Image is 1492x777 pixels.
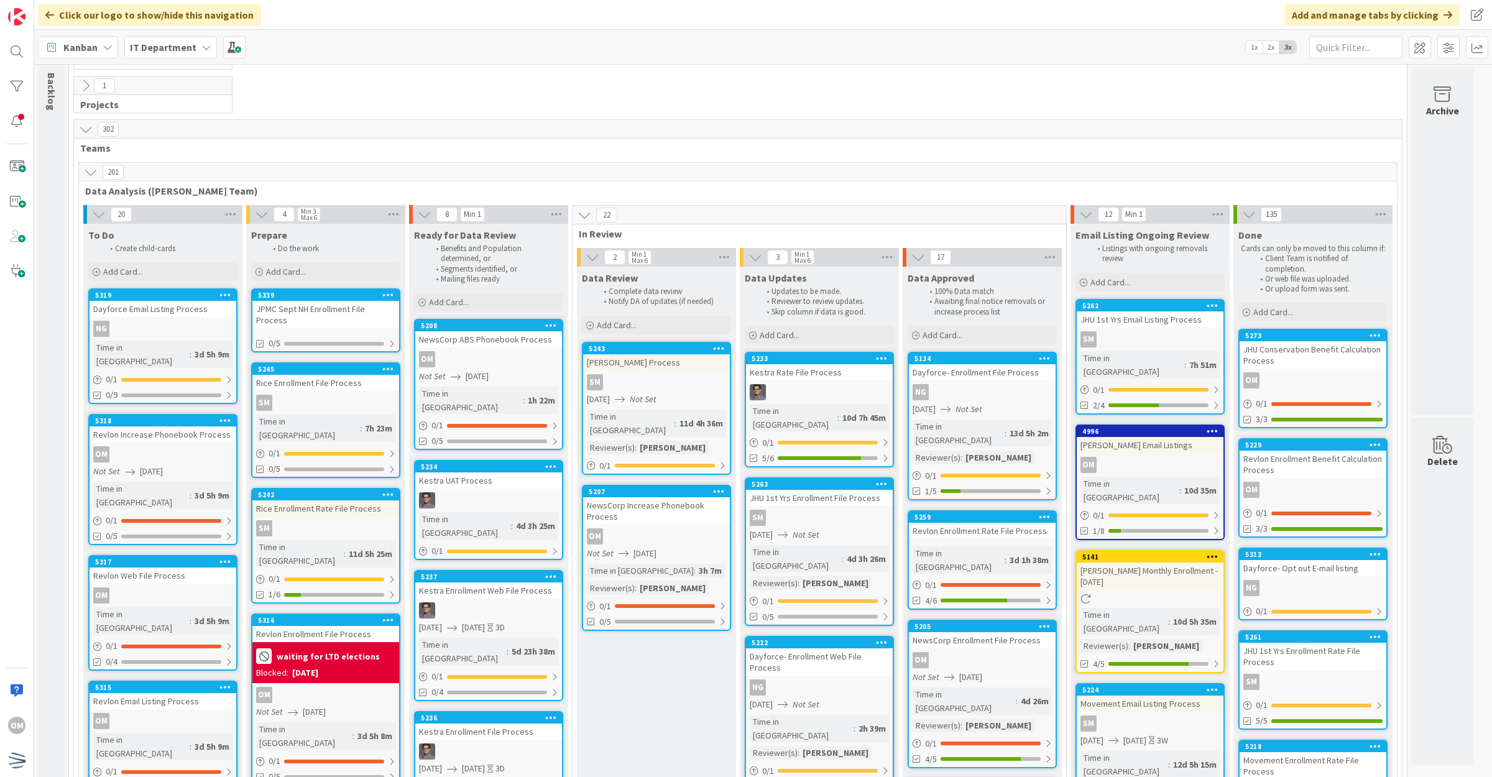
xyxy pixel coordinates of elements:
[914,513,1056,522] div: 5259
[583,458,730,474] div: 0/1
[1253,284,1386,294] li: Or upload form was sent.
[746,435,893,451] div: 0/1
[90,638,236,654] div: 0/1
[362,421,395,435] div: 7h 23m
[793,529,819,540] i: Not Set
[909,736,1056,752] div: 0/1
[794,251,809,257] div: Min 1
[415,571,562,582] div: 5237
[1240,505,1386,521] div: 0/1
[106,514,117,527] span: 0 / 1
[587,441,635,454] div: Reviewer(s)
[8,8,25,25] img: Visit kanbanzone.com
[913,384,929,400] div: NG
[258,291,399,300] div: 5339
[8,752,25,769] img: avatar
[909,468,1056,484] div: 0/1
[1240,451,1386,478] div: Revlon Enrollment Benefit Calculation Process
[767,250,788,265] span: 3
[746,479,893,490] div: 5263
[1240,549,1386,560] div: 5313
[415,418,562,433] div: 0/1
[909,364,1056,380] div: Dayforce- Enrollment File Process
[1241,244,1385,254] p: Cards can only be moved to this column if:
[746,384,893,400] div: CS
[130,41,196,53] b: IT Department
[1240,482,1386,498] div: OM
[1077,437,1223,453] div: [PERSON_NAME] Email Listings
[256,520,272,536] div: SM
[98,122,119,137] span: 302
[583,343,730,354] div: 5243
[909,512,1056,523] div: 5259
[1077,331,1223,347] div: SM
[90,372,236,387] div: 0/1
[597,297,729,306] li: Notify DA of updates (if needed)
[103,266,143,277] span: Add Card...
[252,290,399,301] div: 5339
[923,287,1055,297] li: 100% Data match
[252,615,399,626] div: 5316
[90,587,236,604] div: OM
[1284,4,1460,26] div: Add and manage tabs by clicking
[1256,397,1268,410] span: 0 / 1
[45,73,58,111] span: Backlog
[419,743,435,760] img: CS
[632,257,648,264] div: Max 6
[909,577,1056,593] div: 0/1
[930,250,951,265] span: 17
[106,373,117,386] span: 0 / 1
[429,244,561,264] li: Benefits and Population determined, or
[1077,426,1223,437] div: 4996
[421,321,562,330] div: 5208
[431,434,443,448] span: 0/5
[1253,274,1386,284] li: Or web file was uploaded.
[419,602,435,618] img: CS
[1240,372,1386,388] div: OM
[923,297,1055,317] li: Awaiting final notice removals or increase process list
[1098,207,1119,222] span: 12
[1093,399,1105,412] span: 2/4
[746,479,893,506] div: 5263JHU 1st Yrs Enrollment File Process
[1186,358,1220,372] div: 7h 51m
[90,682,236,709] div: 5315Revlon Email Listing Process
[415,743,562,760] div: CS
[1256,522,1268,535] span: 3/3
[750,404,837,431] div: Time in [GEOGRAPHIC_DATA]
[752,480,893,489] div: 5263
[106,530,117,543] span: 0/5
[80,98,216,111] span: Projects
[637,441,709,454] div: [PERSON_NAME]
[252,615,399,642] div: 5316Revlon Enrollment File Process
[587,528,603,545] div: OM
[523,393,525,407] span: :
[360,421,362,435] span: :
[1240,330,1386,369] div: 5273JHU Conservation Benefit Calculation Process
[252,520,399,536] div: SM
[466,370,489,383] span: [DATE]
[269,447,280,460] span: 0 / 1
[1077,311,1223,328] div: JHU 1st Yrs Email Listing Process
[750,528,773,541] span: [DATE]
[419,370,446,382] i: Not Set
[1006,426,1052,440] div: 13d 5h 2m
[93,321,109,337] div: NG
[190,489,191,502] span: :
[962,451,1034,464] div: [PERSON_NAME]
[746,510,893,526] div: SM
[414,229,516,241] span: Ready for Data Review
[415,543,562,559] div: 0/1
[1090,244,1223,264] li: Listings with ongoing removals review
[1093,509,1105,522] span: 0 / 1
[604,250,625,265] span: 2
[1256,413,1268,426] span: 3/3
[1080,331,1097,347] div: SM
[256,540,344,568] div: Time in [GEOGRAPHIC_DATA]
[415,712,562,724] div: 5236
[415,712,562,740] div: 5236Kestra Enrollment File Process
[415,320,562,331] div: 5208
[1125,211,1143,218] div: Min 1
[1238,229,1262,241] span: Done
[746,679,893,696] div: NG
[1240,580,1386,596] div: NG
